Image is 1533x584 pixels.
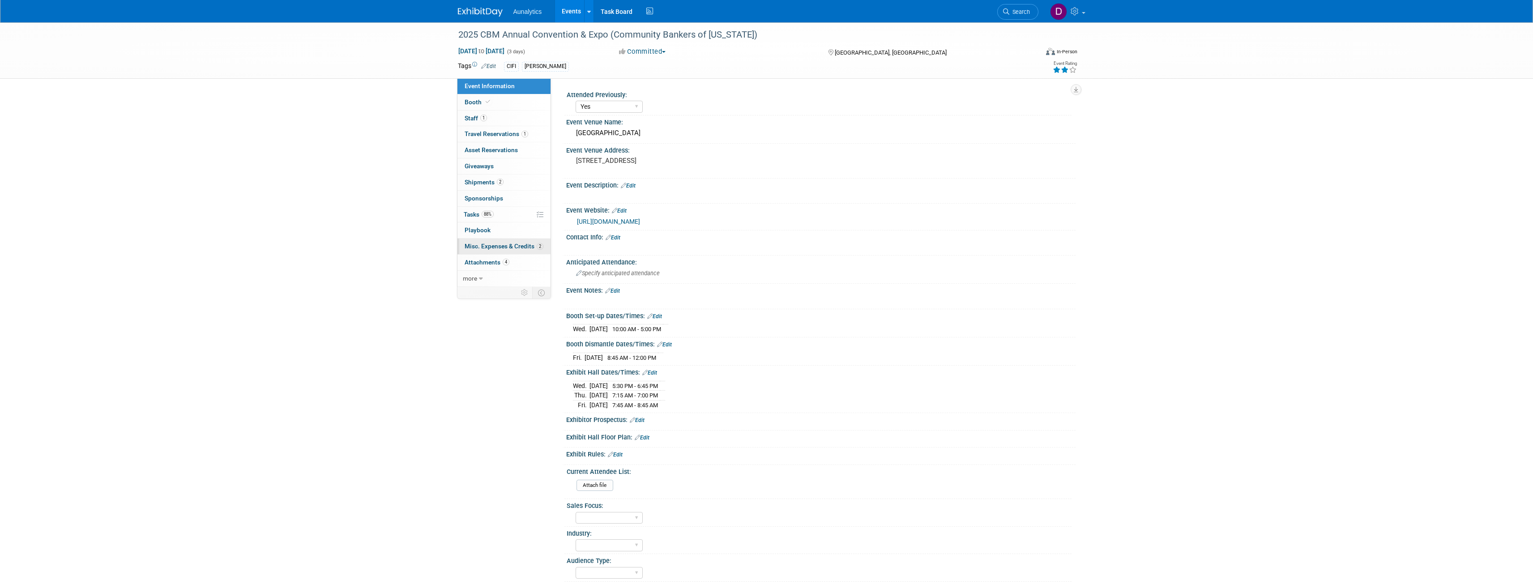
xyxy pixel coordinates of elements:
span: Misc. Expenses & Credits [465,243,543,250]
td: Toggle Event Tabs [532,287,551,298]
div: Audience Type: [567,554,1072,565]
div: Event Venue Address: [566,144,1076,155]
div: Booth Dismantle Dates/Times: [566,337,1076,349]
img: ExhibitDay [458,8,503,17]
a: Event Information [457,78,551,94]
button: Committed [616,47,669,56]
span: 8:45 AM - 12:00 PM [607,354,656,361]
td: [DATE] [589,400,608,409]
a: Sponsorships [457,191,551,206]
span: Asset Reservations [465,146,518,153]
a: Attachments4 [457,255,551,270]
td: Fri. [573,353,585,362]
div: Event Website: [566,204,1076,215]
span: Event Information [465,82,515,90]
div: Industry: [567,527,1072,538]
a: more [457,271,551,286]
span: 5:30 PM - 6:45 PM [612,383,658,389]
span: Attachments [465,259,509,266]
div: Current Attendee List: [567,465,1072,476]
a: [URL][DOMAIN_NAME] [577,218,640,225]
td: [DATE] [585,353,603,362]
span: [GEOGRAPHIC_DATA], [GEOGRAPHIC_DATA] [835,49,947,56]
a: Giveaways [457,158,551,174]
div: Booth Set-up Dates/Times: [566,309,1076,321]
a: Edit [608,452,623,458]
span: Search [1009,9,1030,15]
a: Edit [642,370,657,376]
div: Exhibit Hall Dates/Times: [566,366,1076,377]
span: Sponsorships [465,195,503,202]
td: Wed. [573,381,589,391]
td: Fri. [573,400,589,409]
td: Wed. [573,324,589,334]
span: Giveaways [465,162,494,170]
a: Edit [657,341,672,348]
span: more [463,275,477,282]
span: (3 days) [506,49,525,55]
a: Tasks88% [457,207,551,222]
span: Travel Reservations [465,130,528,137]
a: Edit [605,288,620,294]
td: Personalize Event Tab Strip [517,287,533,298]
a: Asset Reservations [457,142,551,158]
pre: [STREET_ADDRESS] [576,157,769,165]
div: Anticipated Attendance: [566,256,1076,267]
div: 2025 CBM Annual Convention & Expo (Community Bankers of [US_STATE]) [455,27,1025,43]
a: Edit [481,63,496,69]
span: 7:45 AM - 8:45 AM [612,402,658,409]
span: to [477,47,486,55]
span: Booth [465,98,492,106]
a: Edit [606,234,620,241]
span: Aunalytics [513,8,542,15]
span: 1 [521,131,528,137]
div: Event Format [986,47,1078,60]
div: Attended Previously: [567,88,1072,99]
div: Exhibitor Prospectus: [566,413,1076,425]
span: Shipments [465,179,504,186]
img: Format-Inperson.png [1046,48,1055,55]
span: 10:00 AM - 5:00 PM [612,326,661,332]
td: Thu. [573,391,589,401]
td: [DATE] [589,381,608,391]
div: Exhibit Rules: [566,448,1076,459]
div: In-Person [1056,48,1077,55]
td: [DATE] [589,391,608,401]
a: Edit [630,417,645,423]
span: Staff [465,115,487,122]
a: Edit [635,435,649,441]
a: Staff1 [457,111,551,126]
a: Edit [647,313,662,320]
div: [GEOGRAPHIC_DATA] [573,126,1069,140]
div: Event Rating [1053,61,1077,66]
span: 4 [503,259,509,265]
td: Tags [458,61,496,72]
span: [DATE] [DATE] [458,47,505,55]
a: Misc. Expenses & Credits2 [457,239,551,254]
div: Event Notes: [566,284,1076,295]
span: 1 [480,115,487,121]
div: [PERSON_NAME] [522,62,569,71]
div: Exhibit Hall Floor Plan: [566,431,1076,442]
div: Contact Info: [566,230,1076,242]
i: Booth reservation complete [486,99,490,104]
a: Search [997,4,1038,20]
span: 2 [537,243,543,250]
span: 88% [482,211,494,217]
div: CIFI [504,62,519,71]
a: Playbook [457,222,551,238]
a: Shipments2 [457,175,551,190]
a: Edit [621,183,636,189]
span: Specify anticipated attendance [576,270,660,277]
div: Event Description: [566,179,1076,190]
div: Event Venue Name: [566,115,1076,127]
div: Sales Focus: [567,499,1072,510]
a: Edit [612,208,627,214]
td: [DATE] [589,324,608,334]
span: 2 [497,179,504,185]
span: Tasks [464,211,494,218]
img: Dan Fenech [1050,3,1067,20]
span: 7:15 AM - 7:00 PM [612,392,658,399]
span: Playbook [465,226,491,234]
a: Travel Reservations1 [457,126,551,142]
